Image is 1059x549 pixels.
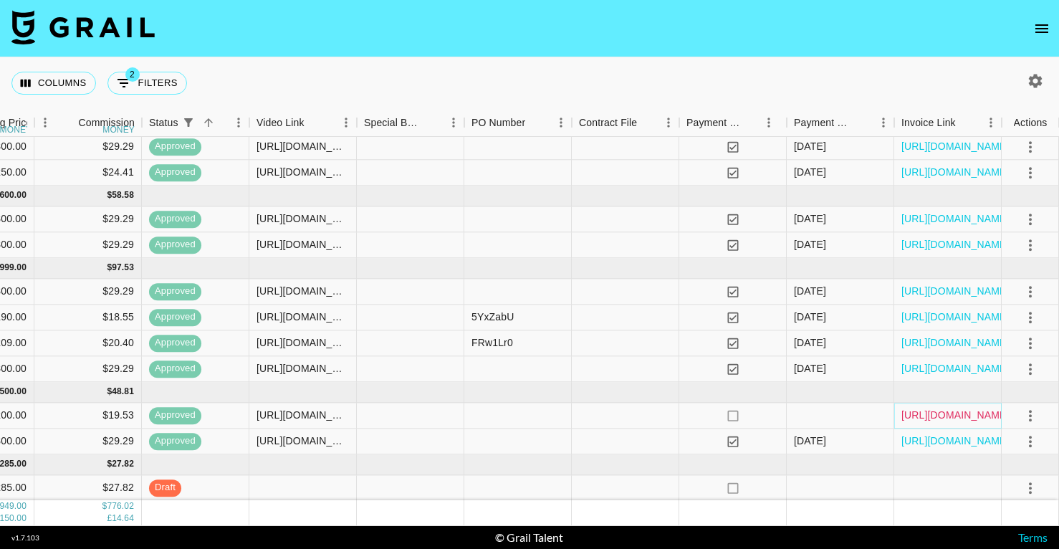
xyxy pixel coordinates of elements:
div: $29.29 [34,356,142,382]
span: approved [149,140,201,154]
button: Sort [423,113,443,133]
div: https://www.tiktok.com/@delvinaahm/video/7535041990833065238 [257,310,349,325]
div: $24.41 [34,160,142,186]
a: [URL][DOMAIN_NAME] [901,140,1010,154]
button: Sort [853,113,873,133]
div: 22/07/2025 [794,238,826,252]
div: $ [107,386,112,398]
div: Payment Sent Date [787,109,894,137]
div: 07/07/2025 [794,212,826,226]
button: Menu [443,112,464,133]
div: Contract File [579,109,637,137]
button: open drawer [1027,14,1056,43]
button: Menu [550,112,572,133]
div: $27.82 [34,475,142,501]
button: Menu [335,112,357,133]
span: approved [149,435,201,449]
div: $29.29 [34,429,142,454]
div: 26/06/2025 [794,140,826,154]
button: select merge strategy [1018,331,1043,355]
div: Invoice Link [894,109,1002,137]
div: $29.29 [34,279,142,305]
div: Commission [78,109,135,137]
span: draft [149,482,181,495]
button: select merge strategy [1018,233,1043,257]
div: 58.58 [112,190,134,202]
button: select merge strategy [1018,429,1043,454]
div: 03/07/2025 [794,166,826,180]
button: select merge strategy [1018,135,1043,159]
div: 08/09/2025 [794,434,826,449]
a: Terms [1018,530,1048,544]
span: approved [149,166,201,180]
span: approved [149,337,201,350]
div: £ [107,513,112,525]
div: https://www.tiktok.com/@delvinaahm/video/7528137409452739842 [257,238,349,252]
button: Sort [198,113,219,133]
button: select merge strategy [1018,161,1043,185]
div: Contract File [572,109,679,137]
span: approved [149,311,201,325]
div: 06/08/2025 [794,310,826,325]
div: Special Booking Type [357,109,464,137]
a: [URL][DOMAIN_NAME] [901,238,1010,252]
button: Show filters [107,72,187,95]
div: Actions [1014,109,1048,137]
button: Menu [34,112,56,133]
span: 2 [125,67,140,82]
button: select merge strategy [1018,280,1043,304]
div: $20.40 [34,330,142,356]
div: 5YxZabU [471,310,514,325]
a: [URL][DOMAIN_NAME] [901,285,1010,299]
div: Status [142,109,249,137]
button: Sort [305,113,325,133]
button: select merge strategy [1018,357,1043,381]
div: https://www.tiktok.com/@delvinaahm/video/7535041475210448150 [257,285,349,299]
a: [URL][DOMAIN_NAME] [901,212,1010,226]
div: $29.29 [34,232,142,258]
button: Sort [742,113,762,133]
button: Select columns [11,72,96,95]
button: Sort [58,113,78,133]
div: $ [102,501,107,513]
div: https://www.instagram.com/reel/DNEMG05Kcwq/?igsh=MTQ3d2k4amN4MzRr [257,336,349,350]
div: 06/08/2025 [794,285,826,299]
span: approved [149,213,201,226]
div: © Grail Talent [495,530,563,545]
div: Invoice Link [901,109,956,137]
div: Payment Sent [679,109,787,137]
a: [URL][DOMAIN_NAME] [901,336,1010,350]
div: https://www.tiktok.com/@delvinaahm/video/7519246247362956566 [257,140,349,154]
span: approved [149,285,201,299]
div: Special Booking Type [364,109,423,137]
a: [URL][DOMAIN_NAME] [901,310,1010,325]
div: Video Link [249,109,357,137]
div: money [102,125,135,134]
button: Show filters [178,113,198,133]
a: [URL][DOMAIN_NAME] [901,409,1010,423]
a: [URL][DOMAIN_NAME] [901,166,1010,180]
a: [URL][DOMAIN_NAME] [901,362,1010,376]
img: Grail Talent [11,10,155,44]
span: approved [149,409,201,423]
div: https://www.tiktok.com/@delvinaahm/video/7522504544157175062 [257,212,349,226]
div: $ [107,459,112,471]
div: Payment Sent Date [794,109,853,137]
div: https://www.tiktok.com/@delvinaahm/video/7522075710580591894 [257,166,349,180]
div: Actions [1002,109,1059,137]
button: select merge strategy [1018,476,1043,500]
span: approved [149,239,201,252]
button: Sort [956,113,976,133]
div: https://www.tiktok.com/@delvinaahm/video/7546615240784481558?_t=ZN-8zTZzqm9EO2&_r=1 [257,434,349,449]
div: $ [107,262,112,274]
div: Status [149,109,178,137]
div: $29.29 [34,206,142,232]
button: select merge strategy [1018,207,1043,231]
div: FRw1Lr0 [471,336,513,350]
button: Menu [658,112,679,133]
button: Menu [758,112,780,133]
div: 14/08/2025 [794,362,826,376]
div: $ [107,190,112,202]
div: 1 active filter [178,113,198,133]
div: 27.82 [112,459,134,471]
